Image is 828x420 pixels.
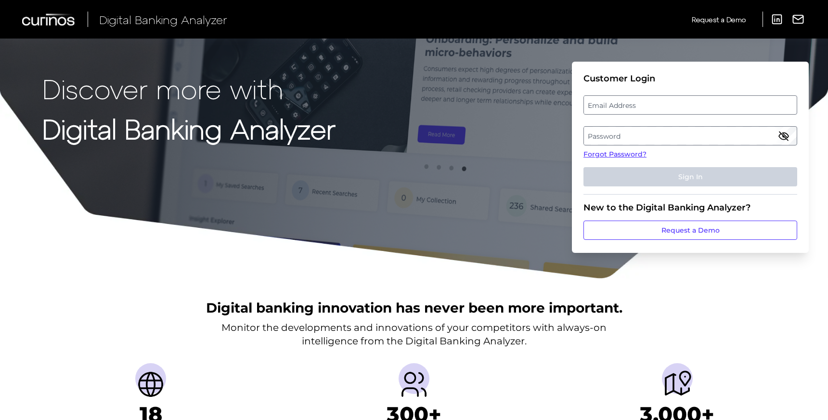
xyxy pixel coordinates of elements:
[583,149,797,159] a: Forgot Password?
[692,15,746,24] span: Request a Demo
[583,73,797,84] div: Customer Login
[135,369,166,400] img: Countries
[584,127,796,144] label: Password
[221,321,607,348] p: Monitor the developments and innovations of your competitors with always-on intelligence from the...
[584,96,796,114] label: Email Address
[399,369,429,400] img: Providers
[22,13,76,26] img: Curinos
[692,12,746,27] a: Request a Demo
[583,202,797,213] div: New to the Digital Banking Analyzer?
[42,112,336,144] strong: Digital Banking Analyzer
[583,167,797,186] button: Sign In
[206,299,622,317] h2: Digital banking innovation has never been more important.
[583,221,797,240] a: Request a Demo
[99,13,227,26] span: Digital Banking Analyzer
[42,73,336,104] p: Discover more with
[662,369,693,400] img: Journeys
